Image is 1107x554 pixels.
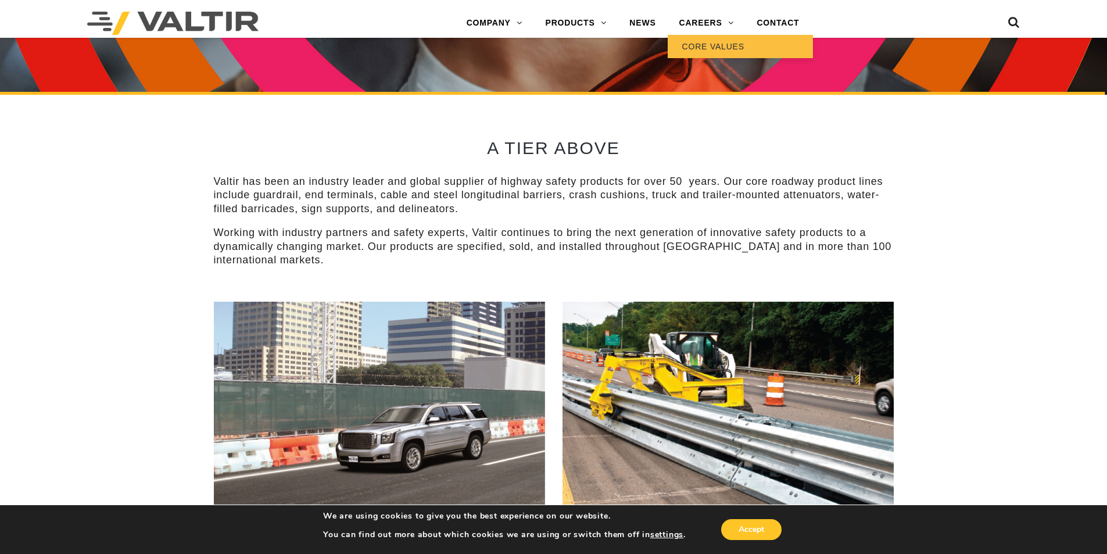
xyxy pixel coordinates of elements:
[650,530,683,540] button: settings
[214,226,894,267] p: Working with industry partners and safety experts, Valtir continues to bring the next generation ...
[534,12,618,35] a: PRODUCTS
[668,35,813,58] a: CORE VALUES
[87,12,259,35] img: Valtir
[745,12,811,35] a: CONTACT
[323,530,686,540] p: You can find out more about which cookies we are using or switch them off in .
[455,12,534,35] a: COMPANY
[668,12,746,35] a: CAREERS
[214,138,894,158] h2: A TIER ABOVE
[323,511,686,521] p: We are using cookies to give you the best experience on our website.
[721,519,782,540] button: Accept
[618,12,667,35] a: NEWS
[214,175,894,216] p: Valtir has been an industry leader and global supplier of highway safety products for over 50 yea...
